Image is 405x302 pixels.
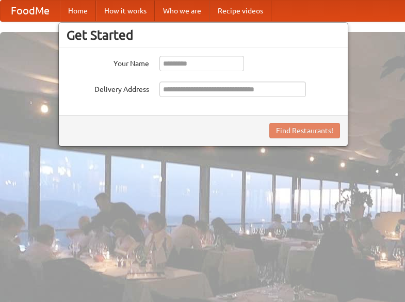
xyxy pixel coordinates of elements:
[67,82,149,94] label: Delivery Address
[155,1,209,21] a: Who we are
[67,56,149,69] label: Your Name
[60,1,96,21] a: Home
[96,1,155,21] a: How it works
[209,1,271,21] a: Recipe videos
[1,1,60,21] a: FoodMe
[269,123,340,138] button: Find Restaurants!
[67,27,340,43] h3: Get Started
